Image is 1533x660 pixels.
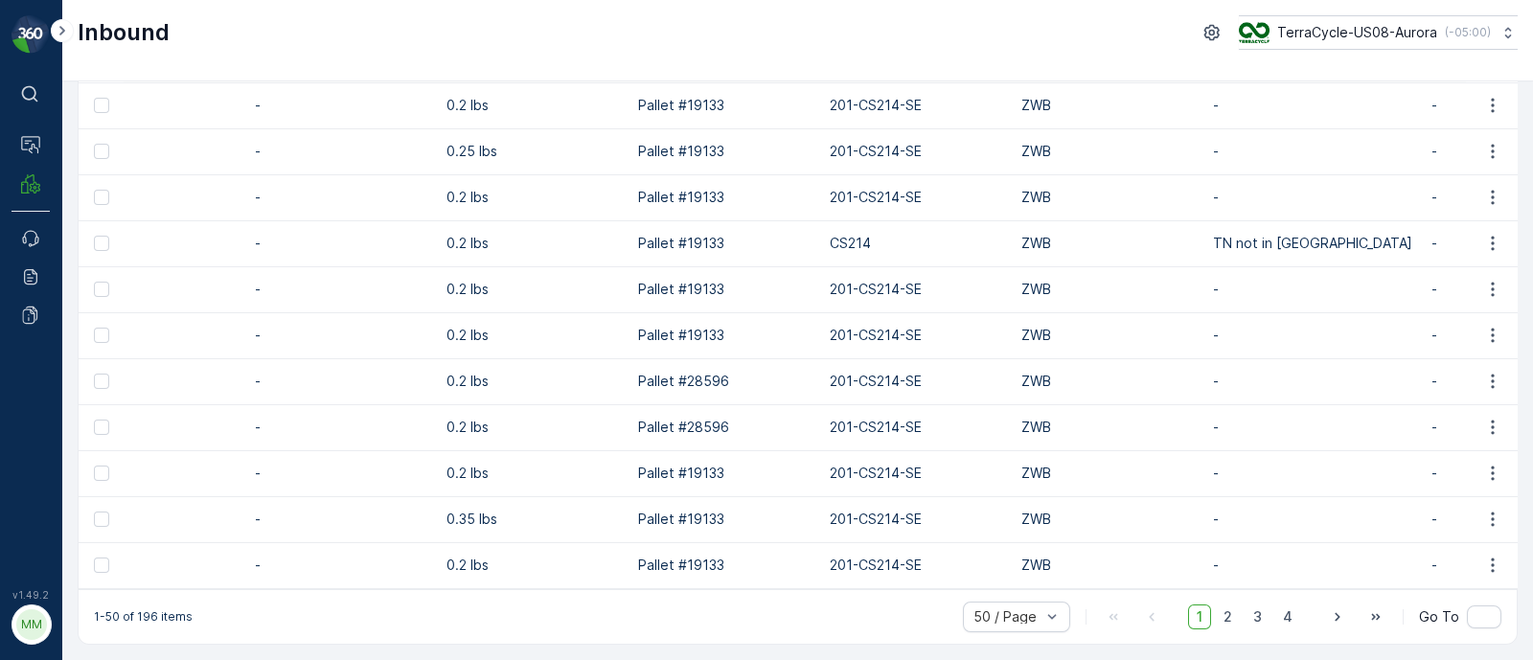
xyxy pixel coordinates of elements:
[1203,174,1422,220] td: -
[63,556,236,575] p: 0.2 lbs
[1203,450,1422,496] td: -
[94,466,109,481] div: Toggle Row Selected
[255,96,427,115] p: -
[820,128,1012,174] td: 201-CS214-SE
[1203,266,1422,312] td: -
[1012,312,1203,358] td: ZWB
[11,15,50,54] img: logo
[1188,604,1211,629] span: 1
[1445,25,1491,40] p: ( -05:00 )
[1239,15,1518,50] button: TerraCycle-US08-Aurora(-05:00)
[78,17,170,48] p: Inbound
[63,510,236,529] p: 0.35 lbs
[255,142,427,161] p: -
[1203,496,1422,542] td: -
[629,312,820,358] td: Pallet #19133
[1012,358,1203,404] td: ZWB
[94,190,109,205] div: Toggle Row Selected
[94,420,109,435] div: Toggle Row Selected
[629,404,820,450] td: Pallet #28596
[94,98,109,113] div: Toggle Row Selected
[1419,607,1459,626] span: Go To
[1274,604,1301,629] span: 4
[446,556,619,575] p: 0.2 lbs
[629,220,820,266] td: Pallet #19133
[446,96,619,115] p: 0.2 lbs
[629,128,820,174] td: Pallet #19133
[1012,128,1203,174] td: ZWB
[255,280,427,299] p: -
[446,280,619,299] p: 0.2 lbs
[255,326,427,345] p: -
[446,372,619,391] p: 0.2 lbs
[629,174,820,220] td: Pallet #19133
[63,96,236,115] p: 0.2 lbs
[255,418,427,437] p: -
[1012,404,1203,450] td: ZWB
[1012,266,1203,312] td: ZWB
[820,266,1012,312] td: 201-CS214-SE
[1012,450,1203,496] td: ZWB
[63,188,236,207] p: 0.2 lbs
[1012,82,1203,128] td: ZWB
[820,496,1012,542] td: 201-CS214-SE
[446,418,619,437] p: 0.2 lbs
[446,188,619,207] p: 0.2 lbs
[629,542,820,588] td: Pallet #19133
[94,512,109,527] div: Toggle Row Selected
[255,556,427,575] p: -
[446,510,619,529] p: 0.35 lbs
[255,372,427,391] p: -
[629,358,820,404] td: Pallet #28596
[94,282,109,297] div: Toggle Row Selected
[820,542,1012,588] td: 201-CS214-SE
[629,496,820,542] td: Pallet #19133
[1203,82,1422,128] td: -
[1203,220,1422,266] td: TN not in [GEOGRAPHIC_DATA]
[94,328,109,343] div: Toggle Row Selected
[629,266,820,312] td: Pallet #19133
[1215,604,1241,629] span: 2
[11,604,50,645] button: MM
[446,464,619,483] p: 0.2 lbs
[255,188,427,207] p: -
[63,418,236,437] p: 0.2 lbs
[820,450,1012,496] td: 201-CS214-SE
[1245,604,1270,629] span: 3
[255,234,427,253] p: -
[1203,542,1422,588] td: -
[820,404,1012,450] td: 201-CS214-SE
[820,82,1012,128] td: 201-CS214-SE
[1239,22,1270,43] img: image_ci7OI47.png
[255,510,427,529] p: -
[820,174,1012,220] td: 201-CS214-SE
[16,609,47,640] div: MM
[820,358,1012,404] td: 201-CS214-SE
[63,234,236,253] p: 0.2 lbs
[63,142,236,161] p: 0.25 lbs
[63,280,236,299] p: 0.2 lbs
[446,326,619,345] p: 0.2 lbs
[1012,496,1203,542] td: ZWB
[1277,23,1437,42] p: TerraCycle-US08-Aurora
[446,142,619,161] p: 0.25 lbs
[629,82,820,128] td: Pallet #19133
[94,374,109,389] div: Toggle Row Selected
[63,372,236,391] p: 0.2 lbs
[255,464,427,483] p: -
[446,234,619,253] p: 0.2 lbs
[63,326,236,345] p: 0.2 lbs
[1203,358,1422,404] td: -
[1203,404,1422,450] td: -
[11,589,50,601] span: v 1.49.2
[1203,128,1422,174] td: -
[1203,312,1422,358] td: -
[63,464,236,483] p: 0.2 lbs
[820,220,1012,266] td: CS214
[820,312,1012,358] td: 201-CS214-SE
[629,450,820,496] td: Pallet #19133
[94,558,109,573] div: Toggle Row Selected
[94,144,109,159] div: Toggle Row Selected
[94,236,109,251] div: Toggle Row Selected
[94,609,193,625] p: 1-50 of 196 items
